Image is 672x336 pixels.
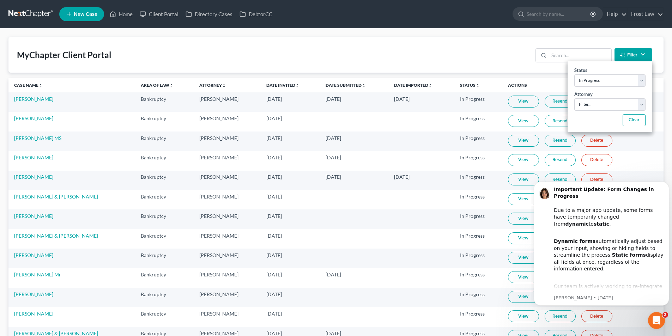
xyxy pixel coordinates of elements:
[266,194,282,200] span: [DATE]
[266,154,282,160] span: [DATE]
[454,92,502,112] td: In Progress
[508,310,539,322] a: View
[141,83,174,88] a: Area of Lawunfold_more
[545,135,576,147] a: Resend
[14,174,53,180] a: [PERSON_NAME]
[14,311,53,317] a: [PERSON_NAME]
[266,135,282,141] span: [DATE]
[194,268,261,288] td: [PERSON_NAME]
[428,84,432,88] i: unfold_more
[502,78,664,92] th: Actions
[454,268,502,288] td: In Progress
[199,83,226,88] a: Attorneyunfold_more
[531,175,672,310] iframe: Intercom notifications message
[362,84,366,88] i: unfold_more
[266,291,282,297] span: [DATE]
[135,307,194,326] td: Bankruptcy
[135,229,194,249] td: Bankruptcy
[574,67,587,74] label: Status
[549,49,611,62] input: Search...
[14,233,98,239] a: [PERSON_NAME] & [PERSON_NAME]
[182,8,236,20] a: Directory Cases
[135,132,194,151] td: Bankruptcy
[23,101,133,149] div: Our team is actively working to re-integrate dynamic functionality and expects to have it restore...
[454,249,502,268] td: In Progress
[545,173,576,185] a: Resend
[135,288,194,307] td: Bankruptcy
[527,7,591,20] input: Search by name...
[508,193,539,205] a: View
[394,83,432,88] a: Date Importedunfold_more
[326,154,341,160] span: [DATE]
[266,174,282,180] span: [DATE]
[14,135,61,141] a: [PERSON_NAME] MS
[508,154,539,166] a: View
[615,48,652,61] button: Filter
[135,151,194,170] td: Bankruptcy
[194,132,261,151] td: [PERSON_NAME]
[194,171,261,190] td: [PERSON_NAME]
[14,291,53,297] a: [PERSON_NAME]
[266,233,282,239] span: [DATE]
[454,288,502,307] td: In Progress
[222,84,226,88] i: unfold_more
[169,84,174,88] i: unfold_more
[38,84,43,88] i: unfold_more
[574,91,593,98] label: Attorney
[454,209,502,229] td: In Progress
[135,249,194,268] td: Bankruptcy
[581,154,612,166] a: Delete
[508,291,539,303] a: View
[194,151,261,170] td: [PERSON_NAME]
[508,173,539,185] a: View
[508,232,539,244] a: View
[326,271,341,277] span: [DATE]
[17,49,111,61] div: MyChapter Client Portal
[135,268,194,288] td: Bankruptcy
[135,171,194,190] td: Bankruptcy
[454,112,502,131] td: In Progress
[14,154,53,160] a: [PERSON_NAME]
[326,174,341,180] span: [DATE]
[135,190,194,209] td: Bankruptcy
[135,209,194,229] td: Bankruptcy
[14,115,53,121] a: [PERSON_NAME]
[326,96,341,102] span: [DATE]
[623,114,646,126] button: Clear
[14,271,61,277] a: [PERSON_NAME] Mr
[14,194,98,200] a: [PERSON_NAME] & [PERSON_NAME]
[136,8,182,20] a: Client Portal
[454,307,502,326] td: In Progress
[508,213,539,225] a: View
[266,271,282,277] span: [DATE]
[266,252,282,258] span: [DATE]
[545,115,576,127] a: Resend
[545,96,576,108] a: Resend
[266,115,282,121] span: [DATE]
[135,92,194,112] td: Bankruptcy
[106,8,136,20] a: Home
[236,8,276,20] a: DebtorCC
[628,8,663,20] a: Frost Law
[194,209,261,229] td: [PERSON_NAME]
[454,190,502,209] td: In Progress
[394,96,410,102] span: [DATE]
[194,288,261,307] td: [PERSON_NAME]
[194,190,261,209] td: [PERSON_NAME]
[14,83,43,88] a: Case Nameunfold_more
[508,252,539,264] a: View
[266,96,282,102] span: [DATE]
[581,135,612,147] a: Delete
[508,115,539,127] a: View
[454,171,502,190] td: In Progress
[266,83,299,88] a: Date Invitedunfold_more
